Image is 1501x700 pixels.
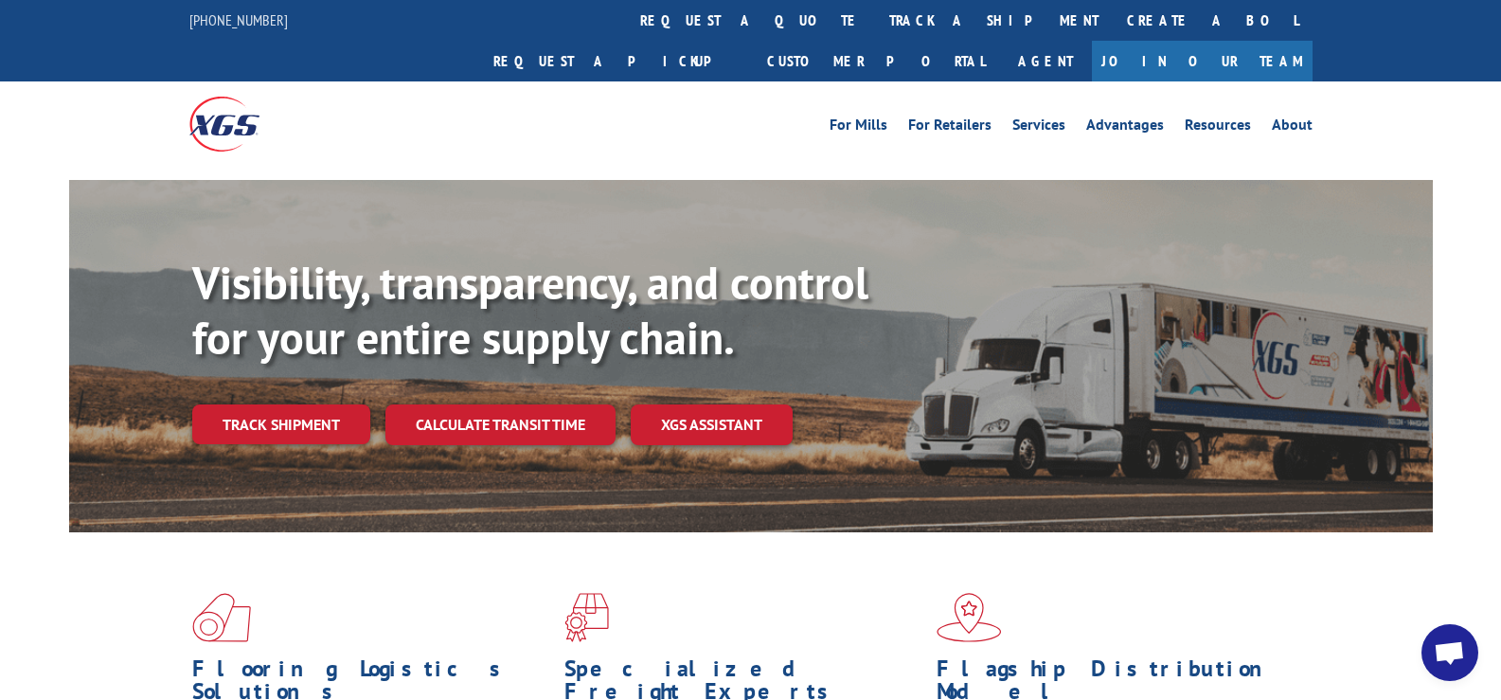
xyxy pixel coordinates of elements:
a: Agent [999,41,1092,81]
a: [PHONE_NUMBER] [189,10,288,29]
img: xgs-icon-focused-on-flooring-red [564,593,609,642]
img: xgs-icon-flagship-distribution-model-red [937,593,1002,642]
a: Track shipment [192,404,370,444]
a: XGS ASSISTANT [631,404,793,445]
a: Calculate transit time [385,404,616,445]
a: For Retailers [908,117,992,138]
b: Visibility, transparency, and control for your entire supply chain. [192,253,868,367]
a: Request a pickup [479,41,753,81]
a: Advantages [1086,117,1164,138]
a: About [1272,117,1313,138]
img: xgs-icon-total-supply-chain-intelligence-red [192,593,251,642]
a: Services [1012,117,1065,138]
a: Join Our Team [1092,41,1313,81]
a: Customer Portal [753,41,999,81]
a: Resources [1185,117,1251,138]
div: Open chat [1421,624,1478,681]
a: For Mills [830,117,887,138]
